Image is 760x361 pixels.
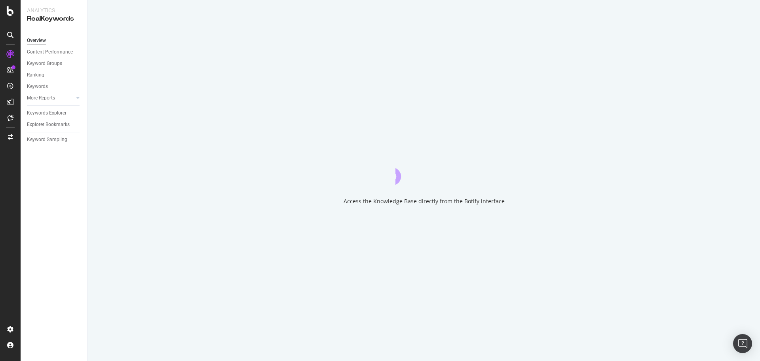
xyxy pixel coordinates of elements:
[395,156,452,185] div: animation
[27,48,82,56] a: Content Performance
[27,36,82,45] a: Overview
[27,59,62,68] div: Keyword Groups
[27,48,73,56] div: Content Performance
[27,82,82,91] a: Keywords
[27,120,82,129] a: Explorer Bookmarks
[27,94,55,102] div: More Reports
[27,109,82,117] a: Keywords Explorer
[27,120,70,129] div: Explorer Bookmarks
[27,109,66,117] div: Keywords Explorer
[27,14,81,23] div: RealKeywords
[27,71,44,79] div: Ranking
[27,59,82,68] a: Keyword Groups
[27,82,48,91] div: Keywords
[27,136,67,144] div: Keyword Sampling
[27,36,46,45] div: Overview
[27,94,74,102] a: More Reports
[27,6,81,14] div: Analytics
[27,71,82,79] a: Ranking
[27,136,82,144] a: Keyword Sampling
[344,197,505,205] div: Access the Knowledge Base directly from the Botify interface
[733,334,752,353] div: Open Intercom Messenger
